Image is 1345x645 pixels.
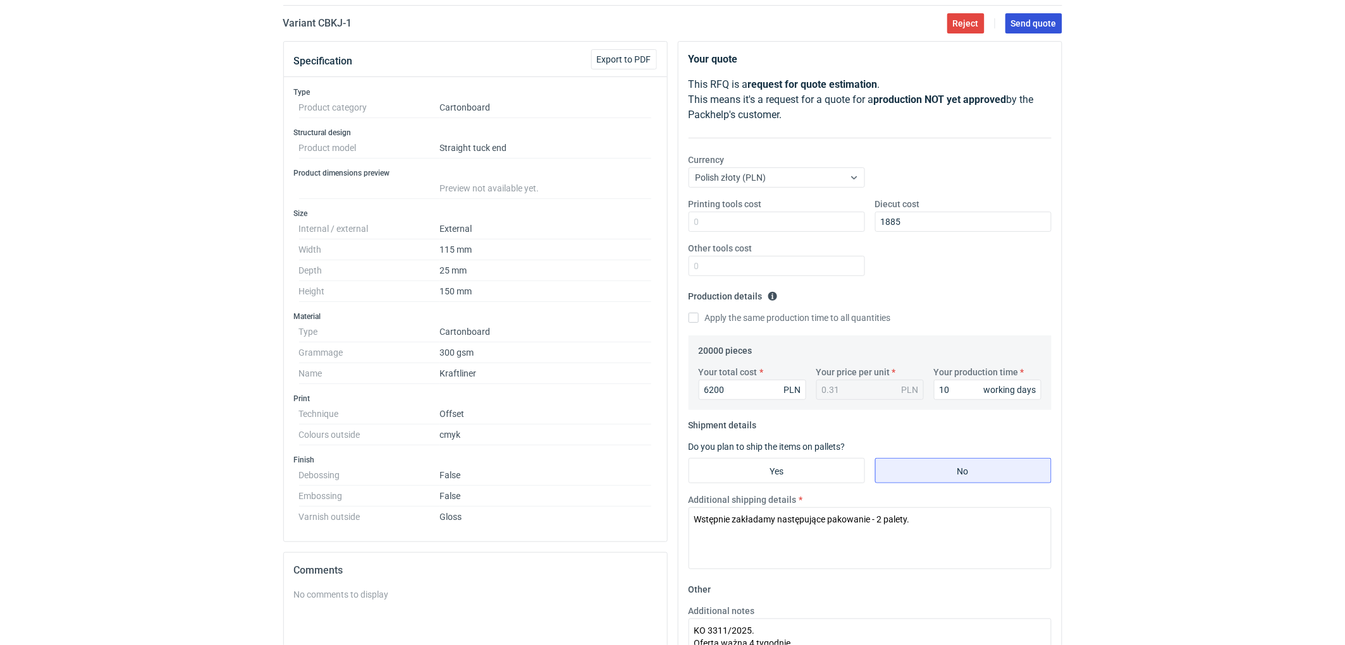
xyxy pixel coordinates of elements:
[689,579,711,594] legend: Other
[689,493,797,506] label: Additional shipping details
[294,46,353,76] button: Specification
[294,168,657,178] h3: Product dimensions preview
[294,128,657,138] h3: Structural design
[689,507,1052,569] textarea: Wstępnie zakładamy następujące pakowanie - 2 palety.
[299,138,440,159] dt: Product model
[299,342,440,363] dt: Grammage
[875,212,1052,232] input: 0
[953,19,979,28] span: Reject
[597,55,651,64] span: Export to PDF
[875,198,920,210] label: Diecut cost
[784,383,801,396] div: PLN
[816,366,890,378] label: Your price per unit
[440,425,652,445] dd: cmyk
[299,97,440,118] dt: Product category
[294,563,657,578] h2: Comments
[689,256,865,276] input: 0
[299,322,440,342] dt: Type
[440,219,652,239] dd: External
[699,366,758,378] label: Your total cost
[934,366,1019,378] label: Your production time
[440,138,652,159] dd: Straight tuck end
[299,425,440,445] dt: Colours outside
[299,486,440,507] dt: Embossing
[689,77,1052,123] p: This RFQ is a . This means it's a request for a quote for a by the Packhelp's customer.
[283,16,352,31] h2: Variant CBKJ - 1
[591,49,657,69] button: Export to PDF
[299,260,440,281] dt: Depth
[947,13,985,33] button: Reject
[689,242,752,255] label: Other tools cost
[689,458,865,483] label: Yes
[294,311,657,322] h3: Material
[689,154,725,166] label: Currency
[874,93,1007,105] strong: production NOT yet approved
[294,394,657,404] h3: Print
[440,486,652,507] dd: False
[294,455,657,465] h3: Finish
[294,588,657,601] div: No comments to display
[689,605,755,617] label: Additional notes
[299,465,440,486] dt: Debossing
[294,87,657,97] h3: Type
[299,363,440,384] dt: Name
[299,219,440,239] dt: Internal / external
[689,442,845,452] label: Do you plan to ship the items on pallets?
[689,53,738,65] strong: Your quote
[689,198,762,210] label: Printing tools cost
[902,383,919,396] div: PLN
[699,380,806,400] input: 0
[934,380,1041,400] input: 0
[440,507,652,522] dd: Gloss
[689,311,891,324] label: Apply the same production time to all quantities
[440,322,652,342] dd: Cartonboard
[699,341,752,356] legend: 20000 pieces
[1011,19,1057,28] span: Send quote
[1005,13,1062,33] button: Send quote
[294,208,657,219] h3: Size
[440,465,652,486] dd: False
[440,239,652,260] dd: 115 mm
[875,458,1052,483] label: No
[748,78,878,90] strong: request for quote estimation
[299,404,440,425] dt: Technique
[689,415,757,430] legend: Shipment details
[440,342,652,363] dd: 300 gsm
[440,183,539,193] span: Preview not available yet.
[440,260,652,281] dd: 25 mm
[299,507,440,522] dt: Varnish outside
[440,281,652,302] dd: 150 mm
[299,281,440,302] dt: Height
[440,97,652,118] dd: Cartonboard
[696,172,766,183] span: Polish złoty (PLN)
[440,363,652,384] dd: Kraftliner
[440,404,652,425] dd: Offset
[689,286,778,301] legend: Production details
[689,212,865,232] input: 0
[299,239,440,260] dt: Width
[984,383,1036,396] div: working days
